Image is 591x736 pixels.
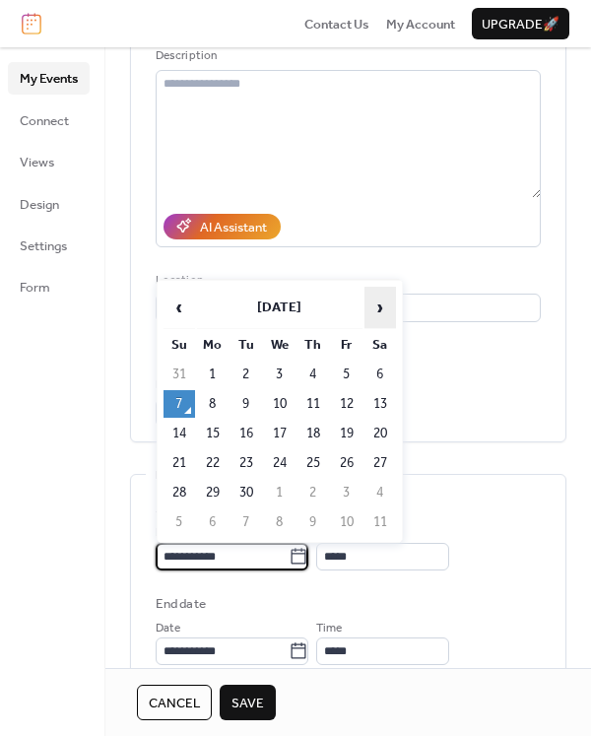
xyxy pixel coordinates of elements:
td: 2 [230,361,262,388]
th: We [264,331,295,359]
td: 23 [230,449,262,477]
td: 11 [364,508,396,536]
td: 28 [164,479,195,506]
td: 7 [164,390,195,418]
td: 25 [297,449,329,477]
td: 6 [364,361,396,388]
th: [DATE] [197,287,362,329]
td: 29 [197,479,229,506]
td: 22 [197,449,229,477]
span: My Account [386,15,455,34]
div: Description [156,46,537,66]
td: 3 [331,479,362,506]
a: My Events [8,62,90,94]
img: logo [22,13,41,34]
td: 21 [164,449,195,477]
span: Connect [20,111,69,131]
a: My Account [386,14,455,33]
td: 1 [197,361,229,388]
td: 7 [230,508,262,536]
button: Save [220,685,276,720]
th: Fr [331,331,362,359]
span: Design [20,195,59,215]
a: Form [8,271,90,302]
td: 6 [197,508,229,536]
a: Settings [8,230,90,261]
td: 27 [364,449,396,477]
span: My Events [20,69,78,89]
button: Upgrade🚀 [472,8,569,39]
td: 26 [331,449,362,477]
th: Su [164,331,195,359]
td: 14 [164,420,195,447]
td: 5 [164,508,195,536]
td: 8 [197,390,229,418]
td: 12 [331,390,362,418]
td: 4 [364,479,396,506]
span: Settings [20,236,67,256]
div: Location [156,271,537,291]
th: Sa [364,331,396,359]
td: 30 [230,479,262,506]
td: 10 [264,390,295,418]
td: 10 [331,508,362,536]
td: 13 [364,390,396,418]
a: Design [8,188,90,220]
td: 2 [297,479,329,506]
td: 9 [230,390,262,418]
td: 4 [297,361,329,388]
button: Cancel [137,685,212,720]
th: Mo [197,331,229,359]
td: 16 [230,420,262,447]
a: Views [8,146,90,177]
td: 8 [264,508,295,536]
span: Upgrade 🚀 [482,15,559,34]
span: Time [316,619,342,638]
th: Th [297,331,329,359]
a: Contact Us [304,14,369,33]
td: 5 [331,361,362,388]
td: 24 [264,449,295,477]
td: 1 [264,479,295,506]
button: AI Assistant [164,214,281,239]
td: 20 [364,420,396,447]
span: ‹ [164,288,194,327]
span: Contact Us [304,15,369,34]
span: Date [156,619,180,638]
td: 17 [264,420,295,447]
span: › [365,288,395,327]
div: End date [156,594,206,614]
td: 3 [264,361,295,388]
div: AI Assistant [200,218,267,237]
span: Views [20,153,54,172]
th: Tu [230,331,262,359]
td: 15 [197,420,229,447]
td: 9 [297,508,329,536]
td: 31 [164,361,195,388]
span: Save [231,694,264,713]
td: 11 [297,390,329,418]
td: 18 [297,420,329,447]
span: Cancel [149,694,200,713]
td: 19 [331,420,362,447]
span: Form [20,278,50,298]
a: Connect [8,104,90,136]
